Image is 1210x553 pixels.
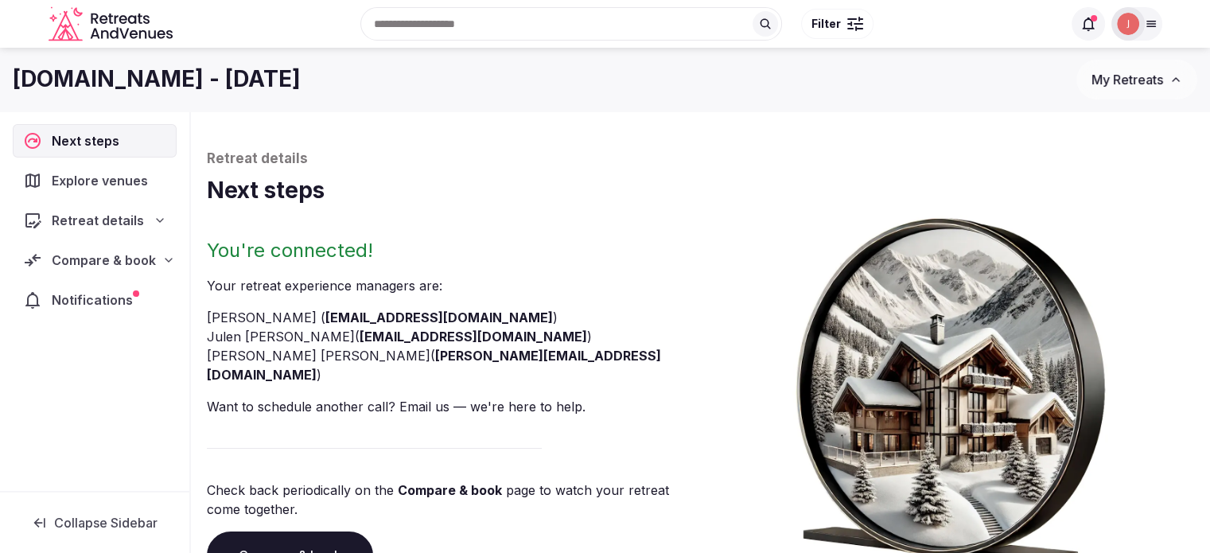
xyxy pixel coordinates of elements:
p: Want to schedule another call? Email us — we're here to help. [207,397,694,416]
li: [PERSON_NAME] [PERSON_NAME] ( ) [207,346,694,384]
a: Visit the homepage [49,6,176,42]
p: Your retreat experience manager s are : [207,276,694,295]
span: Notifications [52,290,139,310]
a: Explore venues [13,164,177,197]
a: Next steps [13,124,177,158]
p: Retreat details [207,150,1194,169]
p: Check back periodically on the page to watch your retreat come together. [207,481,694,519]
a: [EMAIL_ADDRESS][DOMAIN_NAME] [325,310,553,325]
button: Collapse Sidebar [13,505,177,540]
a: Compare & book [398,482,502,498]
h2: You're connected! [207,238,694,263]
svg: Retreats and Venues company logo [49,6,176,42]
span: My Retreats [1091,72,1163,88]
span: Collapse Sidebar [54,515,158,531]
h1: Next steps [207,175,1194,206]
span: Retreat details [52,211,144,230]
a: [PERSON_NAME][EMAIL_ADDRESS][DOMAIN_NAME] [207,348,661,383]
img: Joanna Asiukiewicz [1117,13,1139,35]
span: Explore venues [52,171,154,190]
a: Notifications [13,283,177,317]
h1: [DOMAIN_NAME] - [DATE] [13,64,301,95]
button: My Retreats [1076,60,1197,99]
li: Julen [PERSON_NAME] ( ) [207,327,694,346]
span: Compare & book [52,251,156,270]
a: [EMAIL_ADDRESS][DOMAIN_NAME] [360,329,587,345]
span: Next steps [52,131,126,150]
button: Filter [801,9,873,39]
span: Filter [811,16,841,32]
li: [PERSON_NAME] ( ) [207,308,694,327]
